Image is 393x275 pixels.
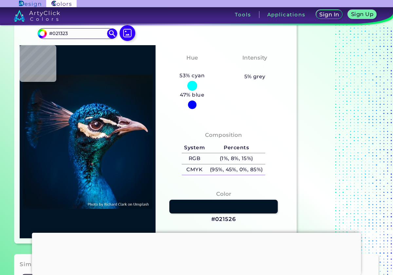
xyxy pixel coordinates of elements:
[47,29,108,38] input: type color..
[244,72,266,81] h5: 5% grey
[216,189,231,199] h4: Color
[241,64,269,71] h3: Vibrant
[177,71,207,80] h5: 53% cyan
[182,142,207,153] h5: System
[320,12,338,17] h5: Sign In
[174,64,211,71] h3: Cyan-Blue
[207,153,265,164] h5: (1%, 8%, 15%)
[317,10,342,19] a: Sign In
[205,130,242,140] h4: Composition
[14,10,60,22] img: logo_artyclick_colors_white.svg
[19,1,41,7] img: ArtyClick Design logo
[352,12,372,17] h5: Sign Up
[23,48,152,235] img: img_pavlin.jpg
[349,10,375,19] a: Sign Up
[235,12,251,17] h3: Tools
[32,233,361,273] iframe: Advertisement
[207,142,265,153] h5: Percents
[107,28,117,38] img: icon search
[120,25,135,41] img: icon picture
[242,53,267,63] h4: Intensity
[207,164,265,175] h5: (95%, 45%, 0%, 85%)
[182,164,207,175] h5: CMYK
[267,12,306,17] h3: Applications
[211,215,236,223] h3: #021526
[20,261,60,268] h3: Similar Tools
[178,91,207,99] h5: 47% blue
[299,7,381,246] iframe: Advertisement
[186,53,198,63] h4: Hue
[182,153,207,164] h5: RGB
